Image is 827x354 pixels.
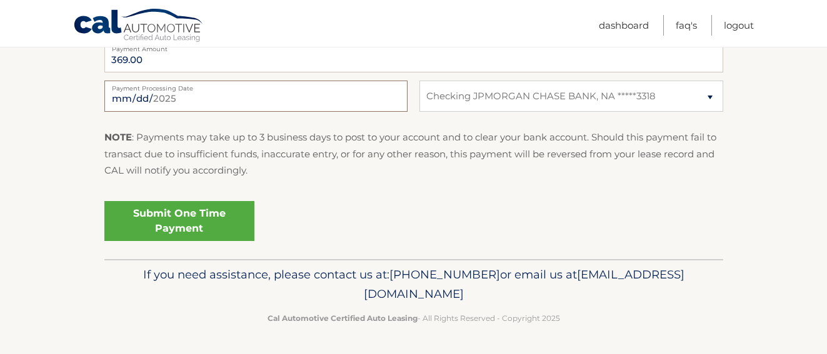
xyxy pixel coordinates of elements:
a: FAQ's [676,15,697,36]
p: - All Rights Reserved - Copyright 2025 [113,312,715,325]
a: Cal Automotive [73,8,204,44]
a: Logout [724,15,754,36]
strong: NOTE [104,131,132,143]
span: [PHONE_NUMBER] [389,267,500,282]
input: Payment Date [104,81,408,112]
input: Payment Amount [104,41,723,72]
strong: Cal Automotive Certified Auto Leasing [268,313,418,323]
label: Payment Processing Date [104,81,408,91]
p: If you need assistance, please contact us at: or email us at [113,265,715,305]
p: : Payments may take up to 3 business days to post to your account and to clear your bank account.... [104,129,723,179]
a: Dashboard [599,15,649,36]
a: Submit One Time Payment [104,201,254,241]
